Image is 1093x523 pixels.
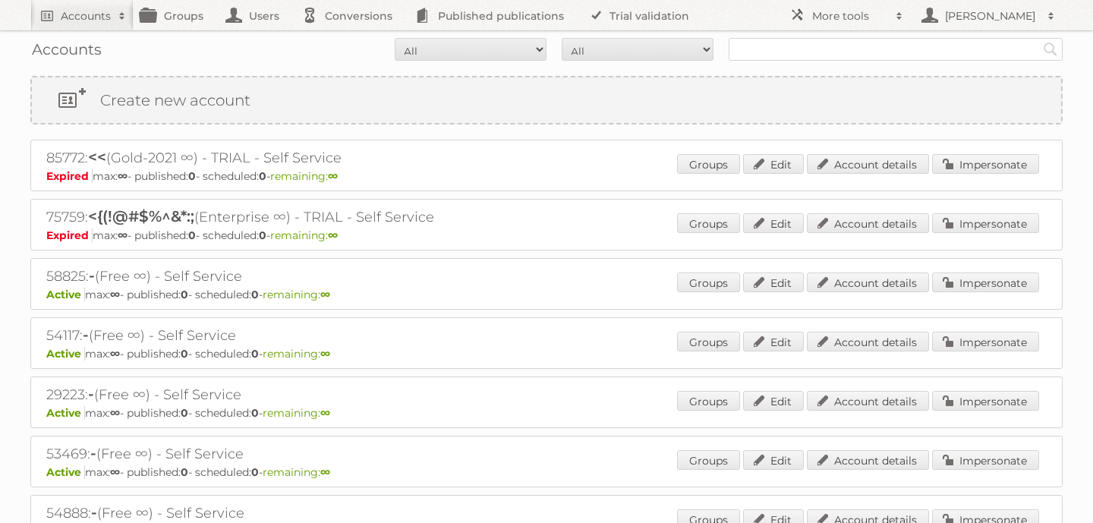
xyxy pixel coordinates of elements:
p: max: - published: - scheduled: - [46,228,1047,242]
a: Groups [677,213,740,233]
strong: 0 [259,228,266,242]
input: Search [1039,38,1062,61]
a: Account details [807,450,929,470]
h2: 53469: (Free ∞) - Self Service [46,444,578,464]
strong: ∞ [118,228,128,242]
a: Edit [743,332,804,351]
strong: ∞ [110,406,120,420]
span: - [91,503,97,521]
span: remaining: [270,169,338,183]
span: <{(!@#$%^&*:; [88,207,194,225]
h2: Accounts [61,8,111,24]
h2: 75759: (Enterprise ∞) - TRIAL - Self Service [46,207,578,227]
strong: ∞ [118,169,128,183]
h2: More tools [812,8,888,24]
a: Groups [677,273,740,292]
p: max: - published: - scheduled: - [46,406,1047,420]
span: remaining: [270,228,338,242]
strong: ∞ [110,347,120,361]
a: Edit [743,154,804,174]
strong: 0 [188,169,196,183]
span: - [89,266,95,285]
strong: ∞ [110,288,120,301]
h2: 29223: (Free ∞) - Self Service [46,385,578,405]
span: - [83,326,89,344]
span: Expired [46,228,93,242]
a: Impersonate [932,391,1039,411]
strong: 0 [251,347,259,361]
p: max: - published: - scheduled: - [46,288,1047,301]
p: max: - published: - scheduled: - [46,465,1047,479]
a: Account details [807,273,929,292]
a: Edit [743,391,804,411]
strong: ∞ [320,465,330,479]
span: remaining: [263,465,330,479]
strong: ∞ [328,169,338,183]
h2: 54888: (Free ∞) - Self Service [46,503,578,523]
a: Impersonate [932,450,1039,470]
a: Impersonate [932,213,1039,233]
p: max: - published: - scheduled: - [46,169,1047,183]
p: max: - published: - scheduled: - [46,347,1047,361]
a: Account details [807,154,929,174]
span: Expired [46,169,93,183]
span: remaining: [263,347,330,361]
strong: ∞ [328,228,338,242]
h2: 85772: (Gold-2021 ∞) - TRIAL - Self Service [46,148,578,168]
strong: 0 [181,406,188,420]
span: remaining: [263,288,330,301]
a: Account details [807,213,929,233]
a: Groups [677,332,740,351]
strong: 0 [251,406,259,420]
a: Account details [807,391,929,411]
span: Active [46,347,85,361]
strong: ∞ [110,465,120,479]
span: - [90,444,96,462]
a: Account details [807,332,929,351]
a: Impersonate [932,273,1039,292]
strong: ∞ [320,347,330,361]
a: Groups [677,154,740,174]
a: Impersonate [932,332,1039,351]
strong: ∞ [320,288,330,301]
span: Active [46,406,85,420]
a: Edit [743,450,804,470]
strong: 0 [181,288,188,301]
h2: [PERSON_NAME] [941,8,1040,24]
strong: 0 [251,288,259,301]
span: Active [46,288,85,301]
a: Edit [743,213,804,233]
a: Impersonate [932,154,1039,174]
strong: 0 [259,169,266,183]
a: Edit [743,273,804,292]
strong: ∞ [320,406,330,420]
strong: 0 [188,228,196,242]
span: Active [46,465,85,479]
h2: 54117: (Free ∞) - Self Service [46,326,578,345]
strong: 0 [181,465,188,479]
span: - [88,385,94,403]
a: Groups [677,391,740,411]
a: Groups [677,450,740,470]
span: remaining: [263,406,330,420]
span: << [88,148,106,166]
h2: 58825: (Free ∞) - Self Service [46,266,578,286]
strong: 0 [181,347,188,361]
strong: 0 [251,465,259,479]
a: Create new account [32,77,1061,123]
